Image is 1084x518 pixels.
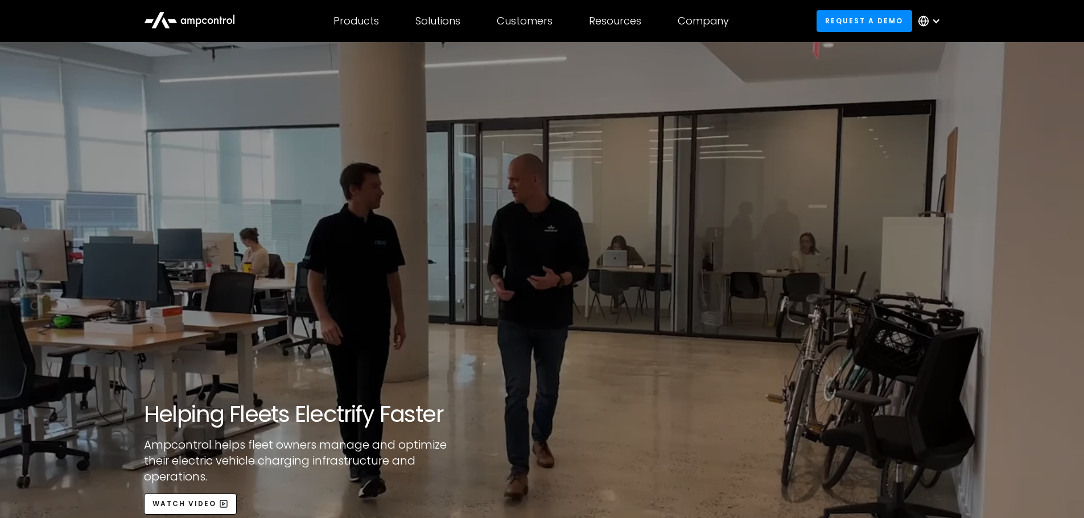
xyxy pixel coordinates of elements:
[497,15,553,27] div: Customers
[589,15,641,27] div: Resources
[333,15,379,27] div: Products
[415,15,460,27] div: Solutions
[817,10,912,31] a: Request a demo
[678,15,729,27] div: Company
